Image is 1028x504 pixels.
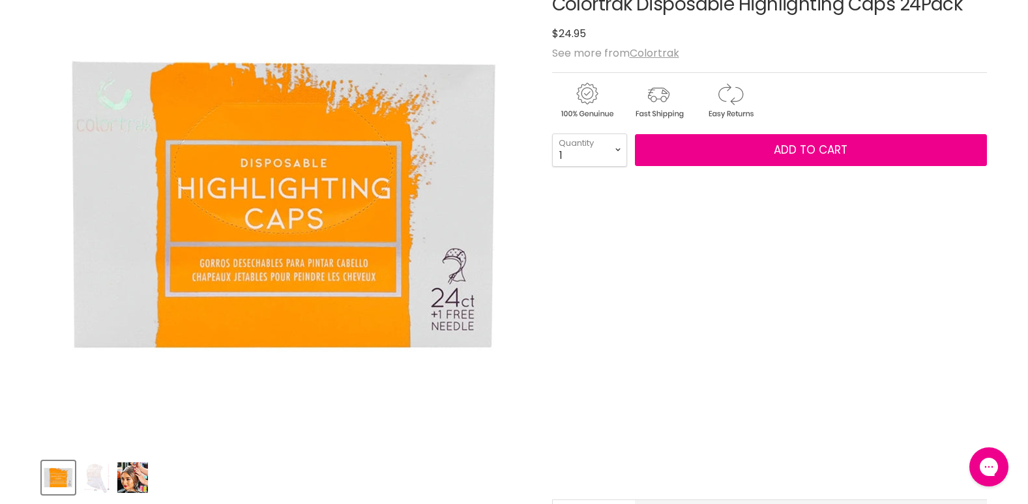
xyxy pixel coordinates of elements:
div: Product thumbnails [40,457,531,494]
span: Add to cart [774,142,847,158]
span: See more from [552,46,679,61]
button: Add to cart [635,134,987,167]
img: Colortrak Disposable Highlighting Caps 24Pack [80,462,111,493]
img: Colortrak Disposable Highlighting Caps 24Pack [43,462,74,493]
a: Colortrak [630,46,679,61]
span: $24.95 [552,26,586,41]
button: Colortrak Disposable Highlighting Caps 24Pack [42,461,75,494]
img: returns.gif [696,81,765,120]
img: Colortrak Disposable Highlighting Caps 24Pack [117,462,148,493]
button: Colortrak Disposable Highlighting Caps 24Pack [116,461,149,494]
img: shipping.gif [624,81,693,120]
iframe: Gorgias live chat messenger [963,443,1015,491]
button: Colortrak Disposable Highlighting Caps 24Pack [79,461,112,494]
img: genuine.gif [552,81,621,120]
select: Quantity [552,133,627,166]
